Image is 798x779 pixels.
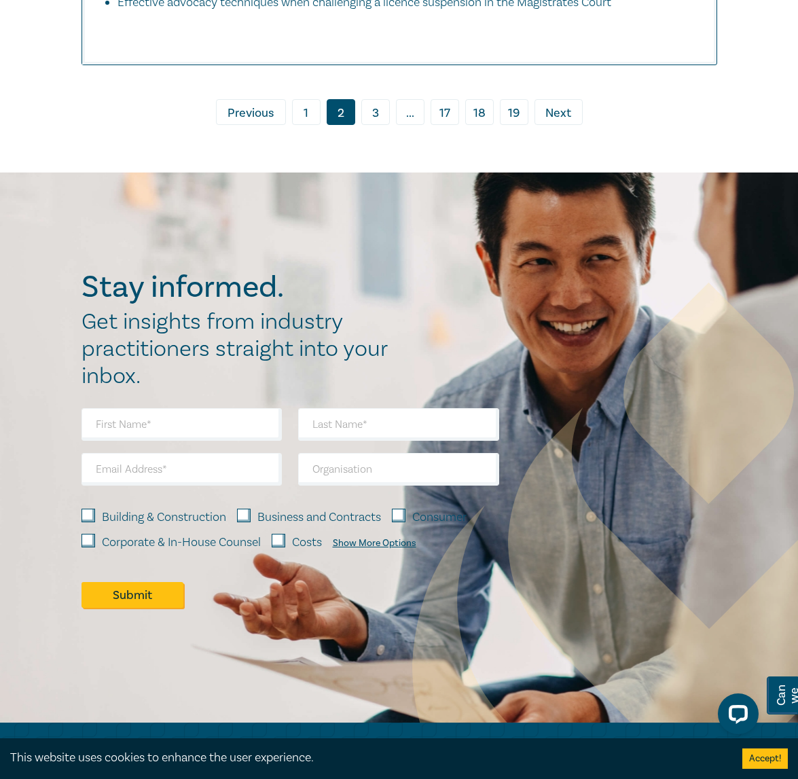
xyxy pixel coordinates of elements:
[292,534,322,551] label: Costs
[333,538,416,549] div: Show More Options
[742,748,788,769] button: Accept cookies
[81,308,402,390] h2: Get insights from industry practitioners straight into your inbox.
[361,99,390,125] a: 3
[298,408,499,441] input: Last Name*
[81,270,402,305] h2: Stay informed.
[465,99,494,125] a: 18
[396,99,424,125] span: ...
[534,99,583,125] a: Next
[707,688,764,745] iframe: LiveChat chat widget
[292,99,321,125] a: 1
[10,749,722,767] div: This website uses cookies to enhance the user experience.
[257,509,381,526] label: Business and Contracts
[298,453,499,486] input: Organisation
[431,99,459,125] a: 17
[545,105,571,122] span: Next
[102,509,226,526] label: Building & Construction
[500,99,528,125] a: 19
[228,105,274,122] span: Previous
[81,453,283,486] input: Email Address*
[327,99,355,125] a: 2
[216,99,286,125] a: Previous
[81,408,283,441] input: First Name*
[412,509,467,526] label: Consumer
[81,582,183,608] button: Submit
[102,534,261,551] label: Corporate & In-House Counsel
